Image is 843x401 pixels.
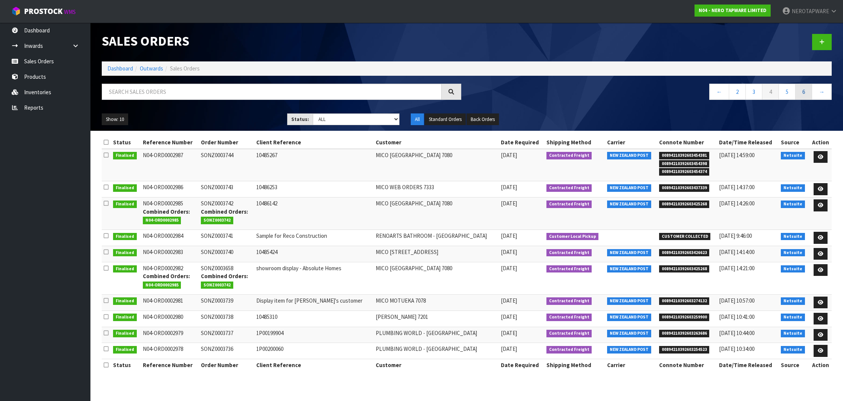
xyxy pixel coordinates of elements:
strong: Status: [291,116,309,122]
span: Customer Local Pickup [546,233,599,240]
span: 00894210392603254523 [659,346,710,354]
span: Netsuite [781,152,805,159]
td: SONZ0003740 [199,246,254,262]
td: MICO WEB ORDERS 7333 [374,181,499,197]
span: Netsuite [781,297,805,305]
strong: Combined Orders: [201,208,248,215]
th: Connote Number [657,136,717,148]
td: N04-ORD0002985 [141,197,199,230]
th: Status [111,136,141,148]
td: SONZ0003743 [199,181,254,197]
span: Contracted Freight [546,265,592,273]
span: SONZ0003742 [201,217,233,224]
span: NEW ZEALAND POST [607,265,651,273]
td: 10485267 [254,149,374,181]
span: Netsuite [781,314,805,321]
td: SONZ0003741 [199,230,254,246]
th: Status [111,359,141,371]
span: CUSTOMER COLLECTED [659,233,711,240]
span: Finalised [113,152,137,159]
td: SONZ0003742 [199,197,254,230]
td: 10486142 [254,197,374,230]
span: N04-ORD0002985 [143,282,181,289]
span: Contracted Freight [546,297,592,305]
td: N04-ORD0002979 [141,327,199,343]
span: [DATE] [501,265,517,272]
a: 5 [779,84,796,100]
span: Netsuite [781,265,805,273]
td: 1P00199904 [254,327,374,343]
td: showroom display - Absolute Homes [254,262,374,294]
span: Finalised [113,265,137,273]
span: Contracted Freight [546,330,592,337]
strong: Combined Orders: [201,272,248,280]
span: Contracted Freight [546,249,592,257]
button: Back Orders [467,113,499,126]
td: N04-ORD0002981 [141,294,199,311]
span: [DATE] [501,297,517,304]
td: N04-ORD0002983 [141,246,199,262]
span: Finalised [113,249,137,257]
span: Netsuite [781,330,805,337]
td: SONZ0003739 [199,294,254,311]
span: [DATE] 14:59:00 [719,152,754,159]
th: Client Reference [254,359,374,371]
span: NEW ZEALAND POST [607,297,651,305]
span: Finalised [113,314,137,321]
span: [DATE] 10:57:00 [719,297,754,304]
span: Netsuite [781,184,805,192]
span: [DATE] [501,329,517,337]
span: Finalised [113,200,137,208]
td: 10485310 [254,311,374,327]
span: Netsuite [781,249,805,257]
a: → [812,84,832,100]
span: Finalised [113,346,137,354]
th: Date/Time Released [717,136,779,148]
span: 00894210392603454381 [659,152,710,159]
span: [DATE] [501,313,517,320]
th: Date Required [499,136,545,148]
th: Shipping Method [545,136,605,148]
td: SONZ0003744 [199,149,254,181]
td: RENOARTS BATHROOM - [GEOGRAPHIC_DATA] [374,230,499,246]
td: MICO [GEOGRAPHIC_DATA] 7080 [374,262,499,294]
th: Order Number [199,136,254,148]
th: Date Required [499,359,545,371]
span: [DATE] 14:26:00 [719,200,754,207]
span: Finalised [113,184,137,192]
span: 00894210392603274132 [659,297,710,305]
th: Action [809,359,832,371]
span: Contracted Freight [546,152,592,159]
span: NEW ZEALAND POST [607,346,651,354]
span: [DATE] 14:37:00 [719,184,754,191]
td: 1P00200060 [254,343,374,359]
td: SONZ0003737 [199,327,254,343]
input: Search sales orders [102,84,442,100]
strong: Combined Orders: [143,208,190,215]
strong: N04 - NERO TAPWARE LIMITED [699,7,767,14]
td: PLUMBING WORLD - [GEOGRAPHIC_DATA] [374,343,499,359]
span: NEW ZEALAND POST [607,152,651,159]
th: Shipping Method [545,359,605,371]
span: 00894210392603263686 [659,330,710,337]
span: Finalised [113,297,137,305]
strong: Combined Orders: [143,272,190,280]
span: [DATE] [501,248,517,256]
th: Source [779,359,809,371]
td: N04-ORD0002984 [141,230,199,246]
span: [DATE] 9:46:00 [719,232,752,239]
td: Sample for Reco Construction [254,230,374,246]
th: Client Reference [254,136,374,148]
span: [DATE] [501,232,517,239]
span: 00894210392603454398 [659,160,710,168]
span: ProStock [24,6,63,16]
td: N04-ORD0002986 [141,181,199,197]
a: Outwards [140,65,163,72]
button: Show: 10 [102,113,128,126]
td: SONZ0003736 [199,343,254,359]
th: Date/Time Released [717,359,779,371]
span: Contracted Freight [546,314,592,321]
span: Finalised [113,330,137,337]
button: Standard Orders [425,113,466,126]
span: Netsuite [781,233,805,240]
